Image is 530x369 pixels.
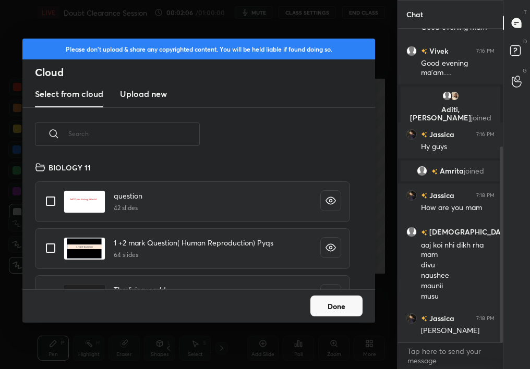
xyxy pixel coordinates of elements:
[523,67,527,75] p: G
[406,129,417,140] img: 4ac43ff127644a44a5ffb4a70e22c494.jpg
[406,46,417,56] img: default.png
[114,250,273,260] h5: 64 slides
[471,113,491,122] span: joined
[407,105,494,122] p: Aditi, [PERSON_NAME]
[421,240,495,260] div: aaj koi nhi dikh rha mam
[440,167,464,175] span: Amrita
[114,203,142,213] h5: 42 slides
[427,313,454,324] h6: Jassica
[421,58,495,78] div: Good evening ma'am.....
[464,167,484,175] span: joined
[49,162,91,173] h4: BIOLOGY 11
[114,190,142,201] h4: question
[449,91,460,101] img: 3
[406,190,417,201] img: 4ac43ff127644a44a5ffb4a70e22c494.jpg
[476,48,495,54] div: 7:16 PM
[421,203,495,213] div: How are you mam
[427,129,454,140] h6: Jassica
[421,291,495,302] div: musu
[417,166,427,176] img: default.png
[120,88,167,100] h3: Upload new
[421,132,427,138] img: no-rating-badge.077c3623.svg
[476,192,495,199] div: 7:18 PM
[22,39,375,59] div: Please don't upload & share any copyrighted content. You will be held liable if found doing so.
[476,315,495,322] div: 7:18 PM
[524,8,527,16] p: T
[421,48,427,54] img: no-rating-badge.077c3623.svg
[114,284,166,295] h4: The living world
[427,227,512,238] h6: [DEMOGRAPHIC_DATA]
[406,227,417,237] img: default.png
[22,158,363,289] div: grid
[523,38,527,45] p: D
[398,1,431,28] p: Chat
[398,29,503,342] div: grid
[64,284,105,307] img: 1618823737F3GA7P.pdf
[64,237,105,260] img: 1618562331I4ZBWO.pdf
[476,131,495,138] div: 7:16 PM
[421,270,495,281] div: naushee
[114,237,273,248] h4: 1 +2 mark Question( Human Reproduction) Pyqs
[421,326,495,336] div: [PERSON_NAME]
[35,66,375,79] h2: Cloud
[421,260,495,270] div: divu
[427,45,448,56] h6: Vivek
[64,190,105,213] img: 1617786212YH0XYY.pdf
[35,88,103,100] h3: Select from cloud
[406,313,417,324] img: 4ac43ff127644a44a5ffb4a70e22c494.jpg
[421,142,495,152] div: Hy guys
[431,169,438,175] img: no-rating-badge.077c3623.svg
[421,316,427,322] img: no-rating-badge.077c3623.svg
[310,296,363,316] button: Done
[421,230,427,236] img: no-rating-badge.077c3623.svg
[421,193,427,199] img: no-rating-badge.077c3623.svg
[421,281,495,291] div: maunii
[442,91,452,101] img: default.png
[68,112,200,156] input: Search
[427,190,454,201] h6: Jassica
